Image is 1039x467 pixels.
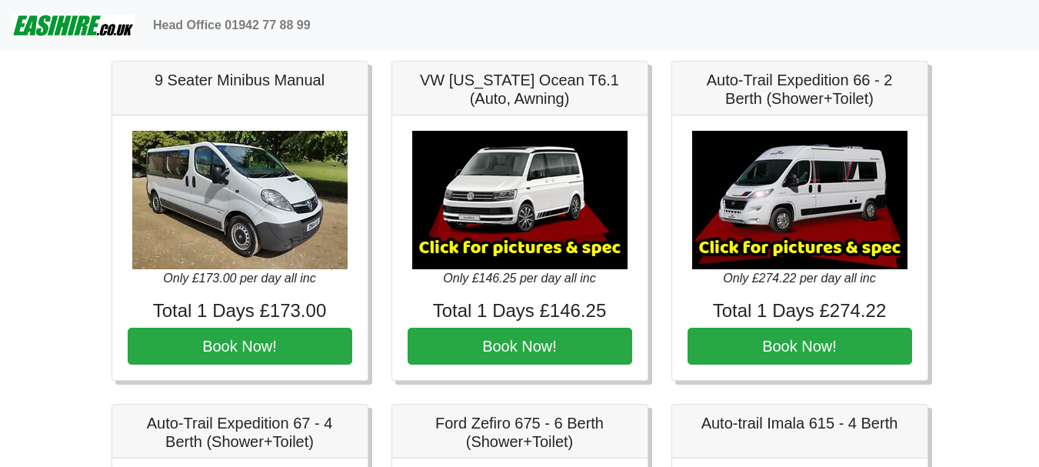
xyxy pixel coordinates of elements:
[408,300,632,322] h4: Total 1 Days £146.25
[128,328,352,365] button: Book Now!
[12,10,135,41] img: easihire_logo_small.png
[688,71,912,108] h5: Auto-Trail Expedition 66 - 2 Berth (Shower+Toilet)
[408,328,632,365] button: Book Now!
[147,10,317,41] a: Head Office 01942 77 88 99
[128,300,352,322] h4: Total 1 Days £173.00
[688,328,912,365] button: Book Now!
[408,414,632,451] h5: Ford Zefiro 675 - 6 Berth (Shower+Toilet)
[408,71,632,108] h5: VW [US_STATE] Ocean T6.1 (Auto, Awning)
[153,18,311,32] b: Head Office 01942 77 88 99
[692,131,907,269] img: Auto-Trail Expedition 66 - 2 Berth (Shower+Toilet)
[128,71,352,89] h5: 9 Seater Minibus Manual
[163,272,315,285] i: Only £173.00 per day all inc
[688,300,912,322] h4: Total 1 Days £274.22
[128,414,352,451] h5: Auto-Trail Expedition 67 - 4 Berth (Shower+Toilet)
[443,272,595,285] i: Only £146.25 per day all inc
[412,131,628,269] img: VW California Ocean T6.1 (Auto, Awning)
[688,414,912,432] h5: Auto-trail Imala 615 - 4 Berth
[723,272,875,285] i: Only £274.22 per day all inc
[132,131,348,269] img: 9 Seater Minibus Manual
